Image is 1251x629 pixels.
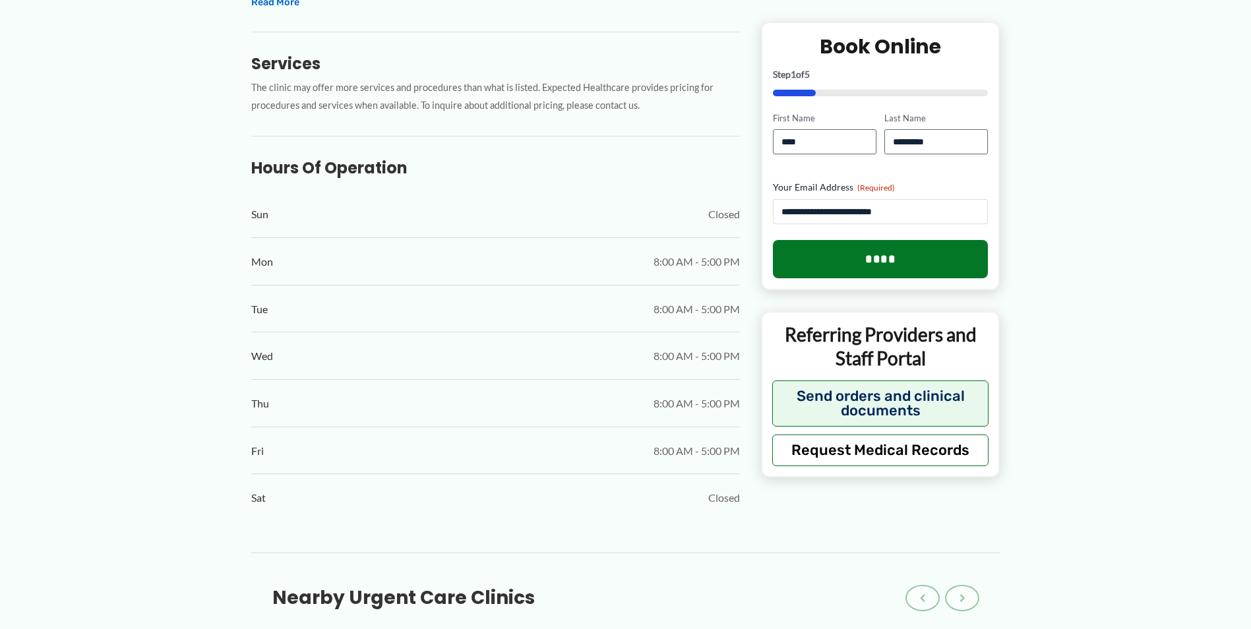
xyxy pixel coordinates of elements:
[708,488,740,508] span: Closed
[708,204,740,224] span: Closed
[251,204,268,224] span: Sun
[251,488,266,508] span: Sat
[654,346,740,366] span: 8:00 AM - 5:00 PM
[654,252,740,272] span: 8:00 AM - 5:00 PM
[773,181,989,194] label: Your Email Address
[654,299,740,319] span: 8:00 AM - 5:00 PM
[654,441,740,461] span: 8:00 AM - 5:00 PM
[920,590,925,606] span: ‹
[805,68,810,79] span: 5
[654,394,740,413] span: 8:00 AM - 5:00 PM
[773,33,989,59] h2: Book Online
[772,434,989,465] button: Request Medical Records
[791,68,796,79] span: 1
[251,346,273,366] span: Wed
[857,183,895,193] span: (Required)
[773,69,989,78] p: Step of
[251,394,269,413] span: Thu
[251,53,740,74] h3: Services
[251,299,268,319] span: Tue
[945,585,979,611] button: ›
[251,158,740,178] h3: Hours of Operation
[960,590,965,606] span: ›
[884,111,988,124] label: Last Name
[272,586,535,610] h3: Nearby Urgent Care Clinics
[773,111,876,124] label: First Name
[251,441,264,461] span: Fri
[251,79,740,115] p: The clinic may offer more services and procedures than what is listed. Expected Healthcare provid...
[772,380,989,426] button: Send orders and clinical documents
[772,322,989,371] p: Referring Providers and Staff Portal
[251,252,273,272] span: Mon
[905,585,940,611] button: ‹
